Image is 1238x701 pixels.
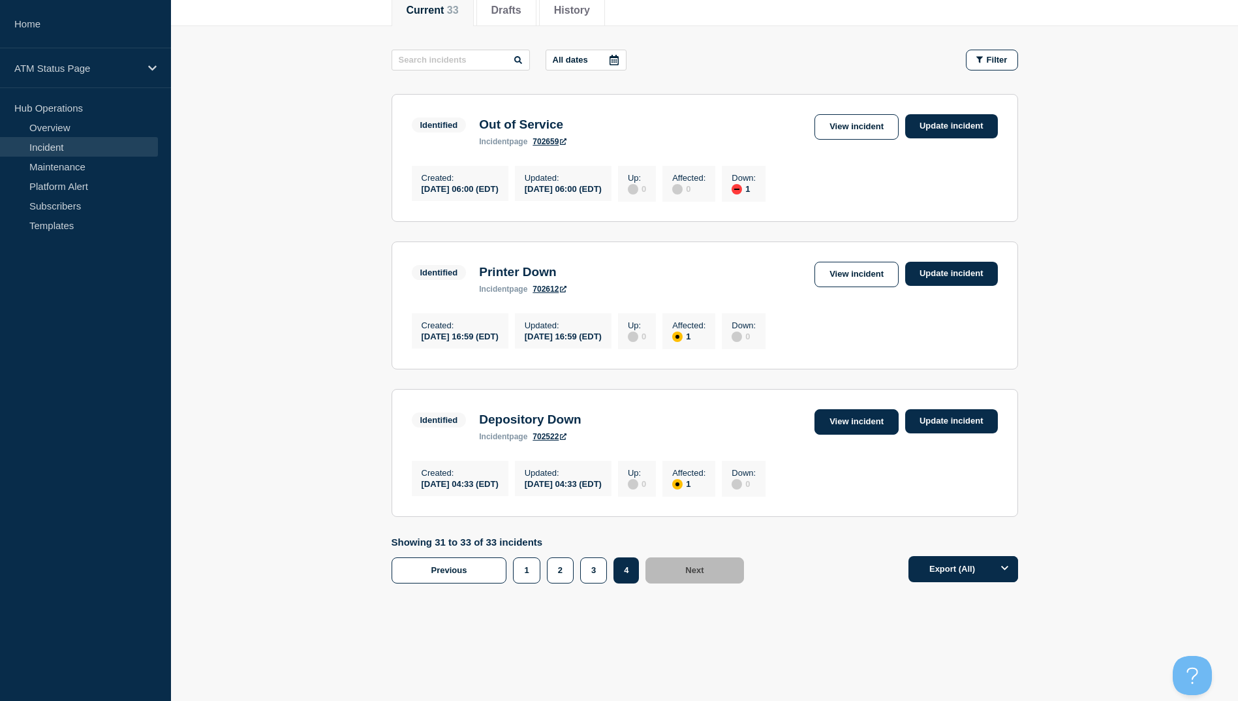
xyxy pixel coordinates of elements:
p: Affected : [672,173,705,183]
button: All dates [546,50,627,70]
p: Up : [628,173,646,183]
button: Previous [392,557,507,584]
a: View incident [814,409,899,435]
div: [DATE] 06:00 (EDT) [525,183,602,194]
button: Current 33 [407,5,459,16]
p: ATM Status Page [14,63,140,74]
a: 702522 [533,432,566,441]
span: Next [685,565,704,575]
span: incident [479,285,509,294]
div: 1 [732,183,756,195]
p: Affected : [672,468,705,478]
p: Down : [732,320,756,330]
a: View incident [814,262,899,287]
p: page [479,432,527,441]
div: disabled [732,332,742,342]
div: [DATE] 16:59 (EDT) [422,330,499,341]
span: 33 [447,5,459,16]
div: 0 [672,183,705,195]
input: Search incidents [392,50,530,70]
p: All dates [553,55,588,65]
a: 702659 [533,137,566,146]
p: Showing 31 to 33 of 33 incidents [392,537,751,548]
div: 1 [672,478,705,490]
span: Filter [987,55,1008,65]
p: Affected : [672,320,705,330]
div: affected [672,332,683,342]
span: incident [479,432,509,441]
div: disabled [628,332,638,342]
div: [DATE] 16:59 (EDT) [525,330,602,341]
p: page [479,285,527,294]
a: Update incident [905,114,998,138]
p: Updated : [525,173,602,183]
div: disabled [732,479,742,490]
div: disabled [628,479,638,490]
iframe: Help Scout Beacon - Open [1173,656,1212,695]
a: Update incident [905,409,998,433]
p: Down : [732,173,756,183]
p: Up : [628,320,646,330]
p: Updated : [525,468,602,478]
span: Identified [412,117,467,132]
button: Next [645,557,743,584]
div: affected [672,479,683,490]
div: 1 [672,330,705,342]
h3: Depository Down [479,413,581,427]
p: Created : [422,468,499,478]
p: Updated : [525,320,602,330]
div: [DATE] 04:33 (EDT) [422,478,499,489]
span: Previous [431,565,467,575]
div: [DATE] 06:00 (EDT) [422,183,499,194]
h3: Printer Down [479,265,566,279]
button: Export (All) [908,556,1018,582]
p: Created : [422,173,499,183]
button: Options [992,556,1018,582]
button: 1 [513,557,540,584]
span: incident [479,137,509,146]
button: 3 [580,557,607,584]
div: 0 [628,330,646,342]
h3: Out of Service [479,117,566,132]
p: Created : [422,320,499,330]
p: Down : [732,468,756,478]
span: Identified [412,265,467,280]
div: 0 [732,330,756,342]
span: Identified [412,413,467,428]
button: 4 [613,557,639,584]
a: View incident [814,114,899,140]
div: down [732,184,742,195]
a: 702612 [533,285,566,294]
div: disabled [628,184,638,195]
button: 2 [547,557,574,584]
a: Update incident [905,262,998,286]
div: [DATE] 04:33 (EDT) [525,478,602,489]
p: Up : [628,468,646,478]
button: History [554,5,590,16]
p: page [479,137,527,146]
div: 0 [628,478,646,490]
div: disabled [672,184,683,195]
div: 0 [732,478,756,490]
button: Drafts [491,5,521,16]
div: 0 [628,183,646,195]
button: Filter [966,50,1018,70]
